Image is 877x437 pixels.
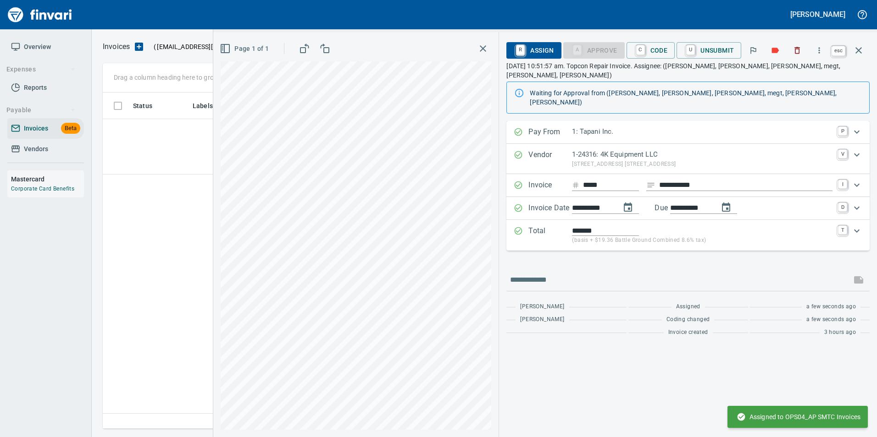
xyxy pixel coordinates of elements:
a: Corporate Card Benefits [11,186,74,192]
a: T [838,225,847,235]
p: (basis + $19.36 Battle Ground Combined 8.6% tax) [572,236,833,245]
span: Labels [193,100,225,111]
button: Labels [765,40,785,60]
p: Invoice Date [528,202,572,214]
span: Status [133,100,152,111]
span: Assigned to OPS04_AP SMTC Invoices [737,412,860,421]
p: Due [655,202,698,213]
button: Page 1 of 1 [218,40,272,57]
span: [PERSON_NAME] [520,315,564,324]
span: a few seconds ago [806,302,856,311]
img: Finvari [6,4,74,26]
button: UUnsubmit [677,42,741,59]
span: Assigned [676,302,700,311]
a: V [838,149,847,158]
span: Reports [24,82,47,93]
span: Vendors [24,143,48,155]
div: Expand [506,121,870,144]
svg: Invoice description [646,180,655,190]
a: Reports [7,77,84,98]
span: Code [634,43,668,58]
p: [DATE] 10:51:57 am. Topcon Repair Invoice. Assignee: ([PERSON_NAME], [PERSON_NAME], [PERSON_NAME]... [506,61,870,80]
a: esc [832,46,845,56]
button: Discard [787,40,807,60]
div: Coding Required [563,46,625,54]
span: This records your message into the invoice and notifies anyone mentioned [848,269,870,291]
span: 3 hours ago [824,328,856,337]
span: Status [133,100,164,111]
p: Pay From [528,126,572,138]
p: 1: Tapani Inc. [572,126,833,137]
a: Overview [7,37,84,57]
a: Vendors [7,139,84,159]
p: Invoice [528,180,572,191]
p: [STREET_ADDRESS] [STREET_ADDRESS] [572,160,833,169]
span: a few seconds ago [806,315,856,324]
button: change date [617,197,639,218]
h5: [PERSON_NAME] [790,10,845,19]
a: C [636,45,645,55]
span: [EMAIL_ADDRESS][DOMAIN_NAME] [156,42,261,51]
button: Flag [743,40,763,60]
button: CCode [627,42,675,59]
p: Vendor [528,149,572,169]
span: Coding changed [666,315,710,324]
nav: breadcrumb [103,41,130,52]
button: Payable [3,102,79,119]
span: Beta [61,123,80,134]
span: Payable [6,104,76,116]
button: RAssign [506,42,561,59]
span: Overview [24,41,51,53]
div: Expand [506,144,870,174]
p: 1-24316: 4K Equipment LLC [572,149,833,160]
div: Expand [506,220,870,251]
span: Labels [193,100,213,111]
a: D [838,202,847,212]
p: Drag a column heading here to group the table [114,73,248,82]
a: P [838,126,847,136]
a: InvoicesBeta [7,118,84,139]
p: Invoices [103,41,130,52]
div: Waiting for Approval from ([PERSON_NAME], [PERSON_NAME], [PERSON_NAME], megt, [PERSON_NAME], [PER... [530,85,862,110]
button: [PERSON_NAME] [788,7,848,22]
button: change due date [715,197,737,218]
p: ( ) [148,42,264,51]
span: Expenses [6,64,76,75]
button: Expenses [3,61,79,78]
a: U [686,45,695,55]
span: Invoice created [668,328,708,337]
span: [PERSON_NAME] [520,302,564,311]
h6: Mastercard [11,174,84,184]
span: Assign [514,43,554,58]
div: Expand [506,174,870,197]
div: Expand [506,197,870,220]
span: Page 1 of 1 [222,43,269,55]
p: Total [528,225,572,245]
button: More [809,40,829,60]
a: I [838,180,847,189]
span: Unsubmit [684,43,734,58]
span: Invoices [24,123,48,134]
a: R [516,45,525,55]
